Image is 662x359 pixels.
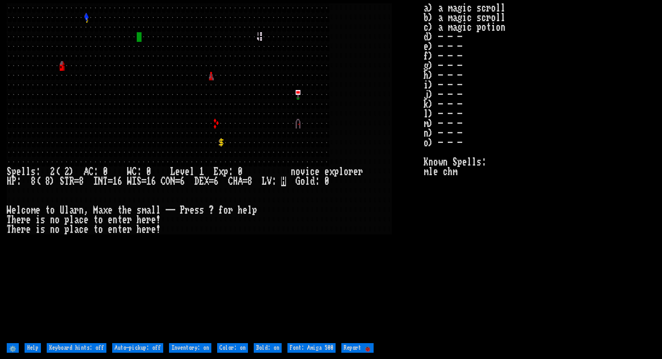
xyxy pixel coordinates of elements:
[137,177,142,186] div: S
[272,177,276,186] div: :
[89,167,93,177] div: C
[50,177,55,186] div: )
[296,167,300,177] div: o
[180,167,185,177] div: v
[424,3,655,341] stats: a) a magic scroll b) a magic scroll c) a magic potion d) - - - e) - - - f) - - - g) - - - h) - - ...
[12,215,16,225] div: h
[300,177,305,186] div: o
[50,225,55,234] div: n
[305,177,310,186] div: l
[180,205,185,215] div: P
[122,225,127,234] div: e
[137,167,142,177] div: :
[127,205,132,215] div: e
[204,177,209,186] div: X
[79,225,84,234] div: c
[93,167,98,177] div: :
[281,177,286,186] mark: H
[16,205,21,215] div: l
[47,343,106,353] input: Keyboard hints: off
[40,225,45,234] div: s
[341,343,374,353] input: Report 🐞
[65,225,69,234] div: p
[74,225,79,234] div: a
[151,225,156,234] div: e
[16,225,21,234] div: e
[344,167,349,177] div: o
[142,225,146,234] div: e
[112,343,163,353] input: Auto-pickup: off
[69,167,74,177] div: )
[142,177,146,186] div: =
[93,215,98,225] div: t
[26,167,31,177] div: l
[156,205,161,215] div: l
[45,177,50,186] div: 8
[127,225,132,234] div: r
[84,167,89,177] div: A
[199,205,204,215] div: s
[169,343,211,353] input: Inventory: on
[117,215,122,225] div: t
[223,205,228,215] div: o
[98,225,103,234] div: o
[146,167,151,177] div: 0
[137,215,142,225] div: h
[93,225,98,234] div: t
[122,205,127,215] div: h
[108,215,113,225] div: e
[69,225,74,234] div: l
[214,167,219,177] div: E
[45,205,50,215] div: t
[65,167,69,177] div: 2
[219,205,223,215] div: f
[98,205,103,215] div: a
[238,177,243,186] div: A
[16,215,21,225] div: e
[127,167,132,177] div: W
[84,225,89,234] div: e
[69,177,74,186] div: R
[228,167,233,177] div: :
[267,177,272,186] div: V
[16,167,21,177] div: e
[170,177,175,186] div: N
[175,177,180,186] div: =
[108,177,113,186] div: =
[151,205,156,215] div: l
[334,167,339,177] div: p
[79,215,84,225] div: c
[7,167,12,177] div: S
[287,343,336,353] input: Font: Amiga 500
[243,177,247,186] div: =
[113,225,117,234] div: n
[21,225,26,234] div: r
[252,205,257,215] div: p
[291,167,296,177] div: n
[117,225,122,234] div: t
[219,167,223,177] div: x
[223,167,228,177] div: p
[50,205,55,215] div: o
[103,167,108,177] div: 0
[190,167,195,177] div: l
[132,167,137,177] div: C
[50,215,55,225] div: n
[117,205,122,215] div: t
[36,167,40,177] div: :
[185,167,190,177] div: e
[31,177,36,186] div: 8
[108,205,113,215] div: e
[69,215,74,225] div: l
[113,215,117,225] div: n
[74,215,79,225] div: a
[21,215,26,225] div: r
[315,177,320,186] div: :
[209,177,214,186] div: =
[60,205,65,215] div: U
[12,205,16,215] div: e
[16,177,21,186] div: :
[170,167,175,177] div: L
[199,167,204,177] div: 1
[175,167,180,177] div: e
